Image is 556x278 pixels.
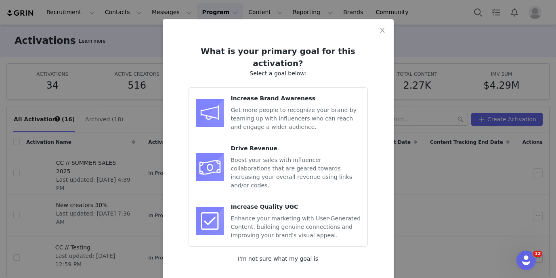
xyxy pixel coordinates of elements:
[238,255,318,262] a: I'm not sure what my goal is
[231,215,361,239] span: Enhance your marketing with User-Generated Content, building genuine connections and improving yo...
[231,203,298,210] span: Increase Quality UGC
[231,95,316,102] span: Increase Brand Awareness
[189,69,368,78] p: Select a goal below:
[201,46,355,68] span: What is your primary goal for this activation?
[533,251,542,257] span: 12
[379,27,386,33] i: icon: close
[231,107,357,130] span: Get more people to recognize your brand by teaming up with influencers who can reach and engage a...
[516,251,536,270] iframe: Intercom live chat
[231,145,277,151] span: Drive Revenue
[231,157,352,189] span: Boost your sales with influencer collaborations that are geared towards increasing your overall r...
[371,19,394,42] button: Close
